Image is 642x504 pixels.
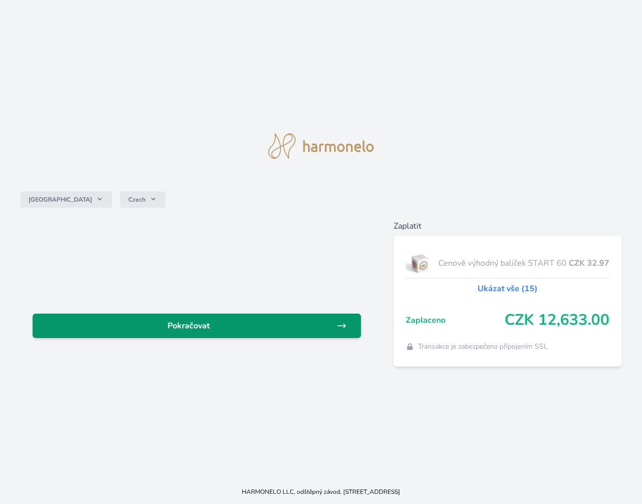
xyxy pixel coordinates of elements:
button: [GEOGRAPHIC_DATA] [20,191,112,208]
img: logo.svg [268,133,374,159]
a: Pokračovat [33,314,361,338]
span: Zaplaceno [406,314,505,326]
span: CZK 12,633.00 [505,311,609,329]
span: [GEOGRAPHIC_DATA] [29,195,92,204]
span: Transakce je zabezpečena připojením SSL [418,342,548,352]
img: start.jpg [406,250,435,276]
span: CZK 32.97 [569,257,609,269]
span: Cenově výhodný balíček START 60 [438,257,569,269]
h6: Zaplatit [394,220,622,232]
span: Pokračovat [41,320,337,332]
a: Ukázat vše (15) [478,283,538,295]
button: Czech [120,191,165,208]
span: Czech [128,195,146,204]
